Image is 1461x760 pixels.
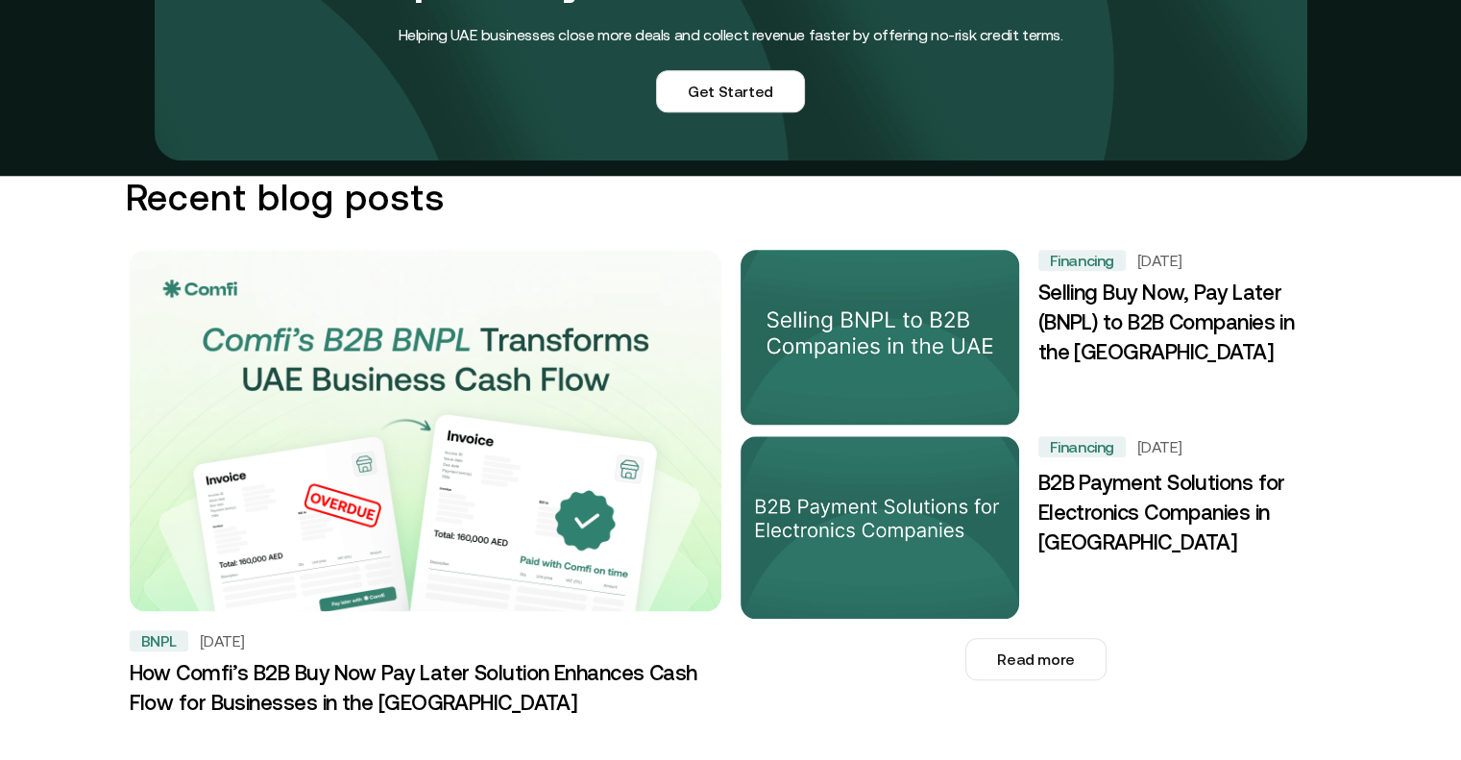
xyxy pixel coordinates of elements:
h3: How Comfi’s B2B Buy Now Pay Later Solution Enhances Cash Flow for Businesses in the [GEOGRAPHIC_D... [130,659,721,719]
h3: B2B Payment Solutions for Electronics Companies in [GEOGRAPHIC_DATA] [1038,469,1321,559]
h2: Recent blog posts [126,176,1336,219]
button: Read more [965,638,1106,680]
h4: Helping UAE businesses close more deals and collect revenue faster by offering no-risk credit terms. [354,22,1106,47]
h3: Selling Buy Now, Pay Later (BNPL) to B2B Companies in the [GEOGRAPHIC_DATA] [1038,279,1321,369]
a: Learn about the benefits of Buy Now, Pay Later (BNPL)for B2B companies in the UAE and how embedde... [737,246,1336,429]
div: Financing [1038,250,1126,271]
a: Get Started [656,70,805,112]
h5: [DATE] [1137,251,1182,270]
h5: [DATE] [200,631,245,650]
div: Financing [1038,436,1126,457]
div: BNPL [130,630,188,651]
a: In recent years, the Buy Now Pay Later (BNPL) market has seen significant growth, especially in t... [126,246,725,730]
img: Learn about the benefits of Buy Now, Pay Later (BNPL)for B2B companies in the UAE and how embedde... [733,246,1026,429]
a: Learn how B2B payment solutions are changing the UAE electronics industry. Learn about trends, ch... [737,432,1336,623]
h5: [DATE] [1137,437,1182,456]
a: Read more [737,638,1336,680]
img: Learn how B2B payment solutions are changing the UAE electronics industry. Learn about trends, ch... [741,436,1019,619]
img: In recent years, the Buy Now Pay Later (BNPL) market has seen significant growth, especially in t... [130,250,721,634]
